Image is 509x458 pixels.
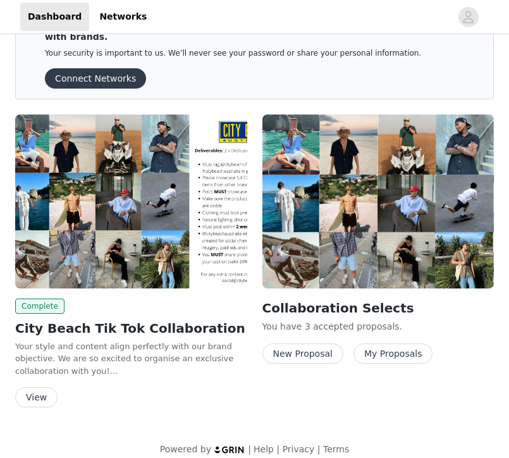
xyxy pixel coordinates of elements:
[262,343,343,364] button: New Proposal
[317,444,321,454] span: |
[15,319,247,338] h2: City Beach Tik Tok Collaboration
[15,387,58,407] button: View
[15,393,58,402] a: View
[45,68,146,89] button: Connect Networks
[262,320,494,333] p: You have 3 accepted proposal .
[395,321,399,331] span: s
[462,7,474,27] div: avatar
[254,444,274,454] a: Help
[20,3,89,31] a: Dashboard
[160,444,211,454] span: Powered by
[214,445,245,454] img: logo
[353,343,433,364] button: My Proposals
[276,444,279,454] span: |
[262,299,494,318] h2: Collaboration Selects
[248,444,251,454] span: |
[15,299,64,314] span: Complete
[323,444,349,454] a: Terms
[15,342,233,376] span: Your style and content align perfectly with our brand objective. We are so excited to organise an...
[92,3,154,31] a: Networks
[15,114,247,288] img: City Beach
[45,49,483,58] p: Your security is important to us. We’ll never see your password or share your personal information.
[262,114,494,288] img: City Beach
[283,444,315,454] a: Privacy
